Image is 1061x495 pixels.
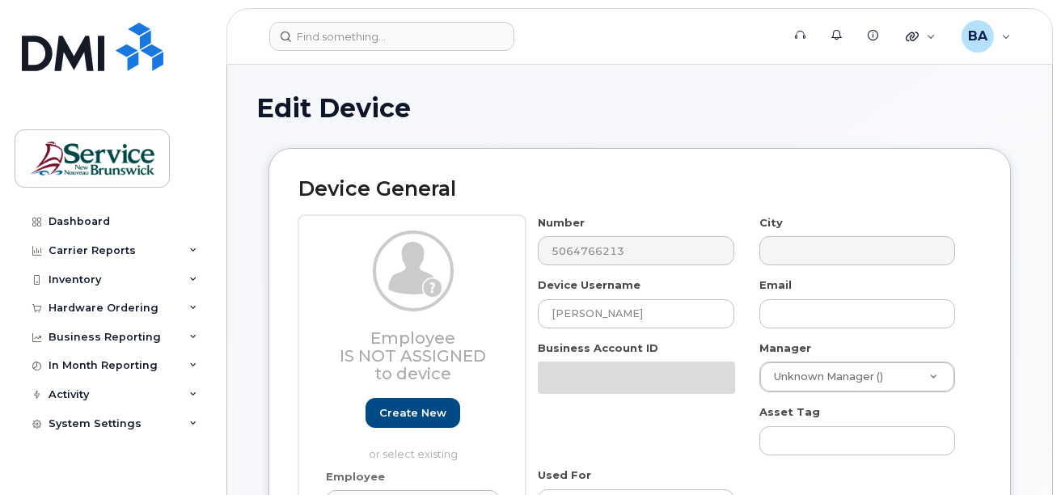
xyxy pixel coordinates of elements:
[538,215,585,231] label: Number
[538,277,640,293] label: Device Username
[374,364,451,383] span: to device
[538,467,591,483] label: Used For
[256,94,1023,122] h1: Edit Device
[759,404,820,420] label: Asset Tag
[538,341,658,356] label: Business Account ID
[366,398,460,428] a: Create new
[760,362,954,391] a: Unknown Manager ()
[759,215,783,231] label: City
[759,341,811,356] label: Manager
[326,446,500,462] p: or select existing
[326,329,500,383] h3: Employee
[764,370,883,384] span: Unknown Manager ()
[759,277,792,293] label: Email
[340,346,486,366] span: Is not assigned
[326,469,385,484] label: Employee
[298,178,981,201] h2: Device General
